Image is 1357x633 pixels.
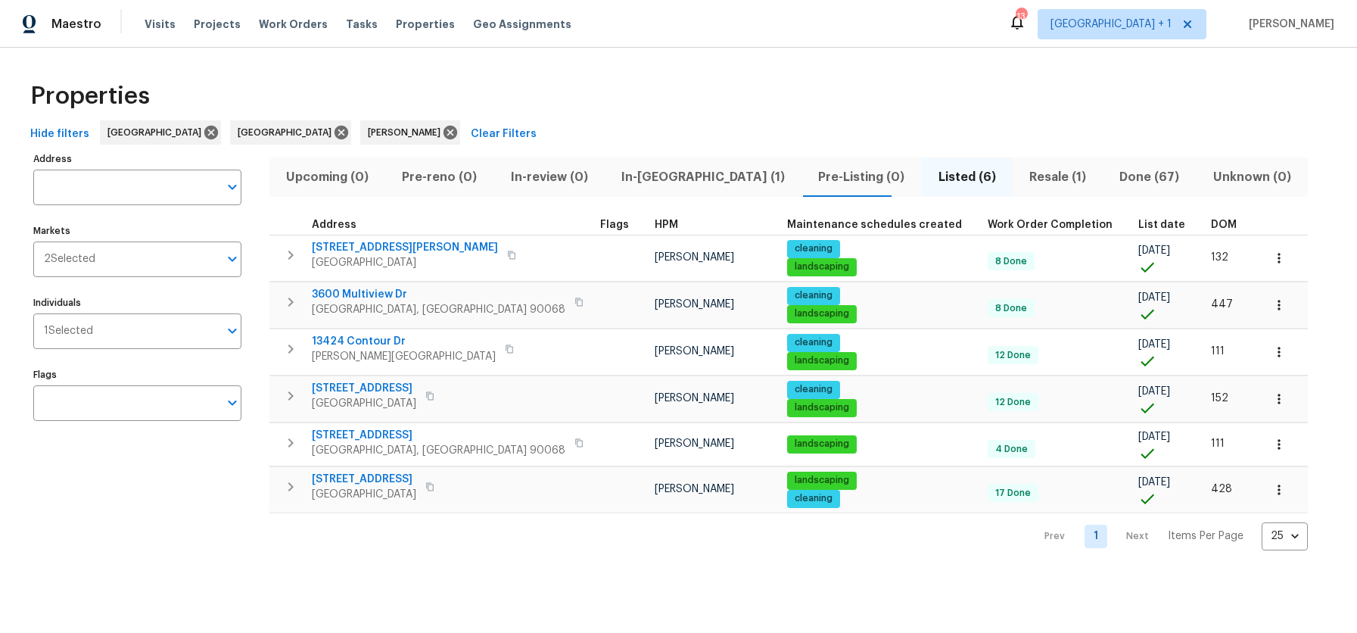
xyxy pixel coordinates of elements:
span: landscaping [789,438,855,451]
span: Properties [30,89,150,104]
span: 8 Done [989,255,1033,268]
span: 13424 Contour Dr [312,334,496,349]
span: [DATE] [1138,292,1170,303]
span: cleaning [789,383,839,396]
span: Projects [194,17,241,32]
span: landscaping [789,260,855,273]
span: Maintenance schedules created [787,220,962,230]
span: Geo Assignments [473,17,571,32]
span: [STREET_ADDRESS] [312,472,416,487]
span: Flags [600,220,629,230]
span: [GEOGRAPHIC_DATA] [238,125,338,140]
span: [GEOGRAPHIC_DATA], [GEOGRAPHIC_DATA] 90068 [312,302,565,317]
span: 2 Selected [44,253,95,266]
span: Hide filters [30,125,89,144]
div: [GEOGRAPHIC_DATA] [100,120,221,145]
span: cleaning [789,492,839,505]
span: Tasks [346,19,378,30]
span: Properties [396,17,455,32]
span: 152 [1211,393,1228,404]
span: [PERSON_NAME] [655,299,734,310]
span: 4 Done [989,443,1034,456]
span: Address [312,220,356,230]
button: Open [222,176,243,198]
span: [PERSON_NAME] [655,252,734,263]
span: 12 Done [989,349,1037,362]
span: [PERSON_NAME] [368,125,447,140]
span: [PERSON_NAME] [655,438,734,449]
div: 13 [1016,9,1026,24]
span: List date [1138,220,1185,230]
p: Items Per Page [1168,529,1243,544]
span: 447 [1211,299,1233,310]
span: Maestro [51,17,101,32]
label: Markets [33,226,241,235]
span: [DATE] [1138,477,1170,488]
span: 111 [1211,346,1225,357]
span: [GEOGRAPHIC_DATA] + 1 [1050,17,1172,32]
span: [STREET_ADDRESS] [312,428,565,443]
span: [DATE] [1138,386,1170,397]
span: [PERSON_NAME][GEOGRAPHIC_DATA] [312,349,496,364]
span: 17 Done [989,487,1037,500]
span: [GEOGRAPHIC_DATA] [312,487,416,502]
span: Work Orders [259,17,328,32]
div: 25 [1262,516,1308,556]
button: Open [222,320,243,341]
nav: Pagination Navigation [1030,522,1308,550]
span: [STREET_ADDRESS] [312,381,416,396]
span: HPM [655,220,678,230]
span: Clear Filters [471,125,537,144]
button: Hide filters [24,120,95,148]
span: [GEOGRAPHIC_DATA], [GEOGRAPHIC_DATA] 90068 [312,443,565,458]
span: cleaning [789,289,839,302]
button: Clear Filters [465,120,543,148]
span: [STREET_ADDRESS][PERSON_NAME] [312,240,498,255]
span: landscaping [789,307,855,320]
span: 132 [1211,252,1228,263]
span: [PERSON_NAME] [655,346,734,357]
span: Work Order Completion [988,220,1113,230]
span: Pre-Listing (0) [811,167,912,188]
label: Flags [33,370,241,379]
span: landscaping [789,401,855,414]
span: Listed (6) [931,167,1004,188]
span: 3600 Multiview Dr [312,287,565,302]
span: Visits [145,17,176,32]
span: 1 Selected [44,325,93,338]
span: Pre-reno (0) [394,167,484,188]
span: Upcoming (0) [279,167,376,188]
span: [GEOGRAPHIC_DATA] [312,396,416,411]
a: Goto page 1 [1085,525,1107,548]
span: [DATE] [1138,432,1170,442]
button: Open [222,248,243,270]
span: landscaping [789,474,855,487]
span: cleaning [789,242,839,255]
span: 428 [1211,484,1232,494]
span: 111 [1211,438,1225,449]
span: [PERSON_NAME] [655,484,734,494]
span: Resale (1) [1022,167,1094,188]
span: Done (67) [1112,167,1187,188]
span: [PERSON_NAME] [1243,17,1334,32]
span: [DATE] [1138,245,1170,256]
span: cleaning [789,336,839,349]
span: [PERSON_NAME] [655,393,734,404]
label: Individuals [33,298,241,307]
span: landscaping [789,354,855,367]
button: Open [222,392,243,413]
span: 8 Done [989,302,1033,315]
div: [PERSON_NAME] [360,120,460,145]
span: Unknown (0) [1206,167,1299,188]
span: [GEOGRAPHIC_DATA] [312,255,498,270]
span: In-[GEOGRAPHIC_DATA] (1) [614,167,792,188]
span: In-review (0) [503,167,596,188]
label: Address [33,154,241,164]
span: DOM [1211,220,1237,230]
div: [GEOGRAPHIC_DATA] [230,120,351,145]
span: [DATE] [1138,339,1170,350]
span: 12 Done [989,396,1037,409]
span: [GEOGRAPHIC_DATA] [107,125,207,140]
